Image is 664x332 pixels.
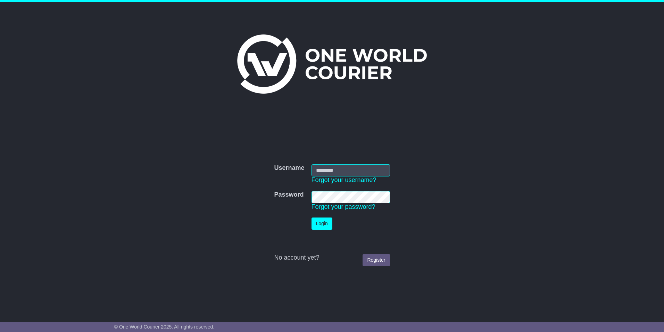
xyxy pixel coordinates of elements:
button: Login [312,218,332,230]
a: Register [363,254,390,266]
label: Password [274,191,304,199]
label: Username [274,164,304,172]
div: No account yet? [274,254,390,262]
img: One World [237,34,427,94]
a: Forgot your username? [312,176,376,183]
a: Forgot your password? [312,203,375,210]
span: © One World Courier 2025. All rights reserved. [114,324,215,330]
